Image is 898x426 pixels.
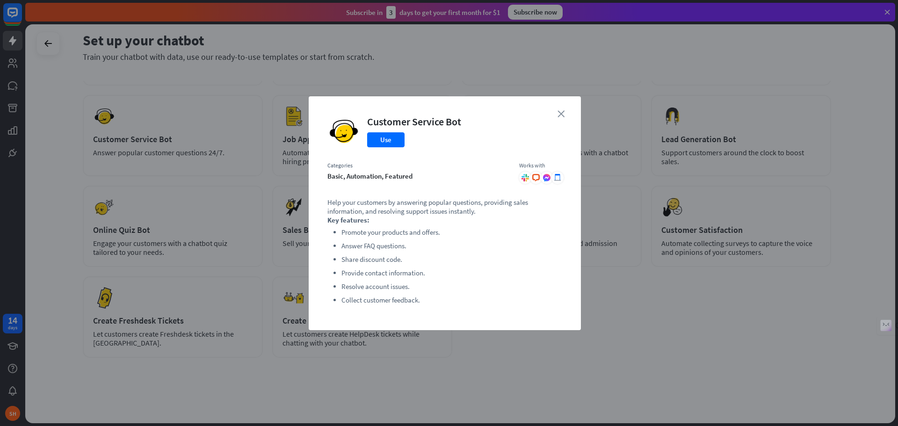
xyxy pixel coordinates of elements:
div: Customer Service Bot [367,115,461,128]
strong: Key features: [327,216,369,224]
li: Collect customer feedback. [341,295,562,306]
div: Works with [519,162,562,169]
button: Open LiveChat chat widget [7,4,36,32]
li: Promote your products and offers. [341,227,562,238]
p: Help your customers by answering popular questions, providing sales information, and resolving su... [327,198,562,216]
div: basic, automation, featured [327,172,510,181]
li: Answer FAQ questions. [341,240,562,252]
li: Resolve account issues. [341,281,562,292]
li: Provide contact information. [341,267,562,279]
button: Use [367,132,405,147]
i: close [558,110,565,117]
div: Categories [327,162,510,169]
img: Customer Service Bot [327,115,360,148]
li: Share discount code. [341,254,562,265]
